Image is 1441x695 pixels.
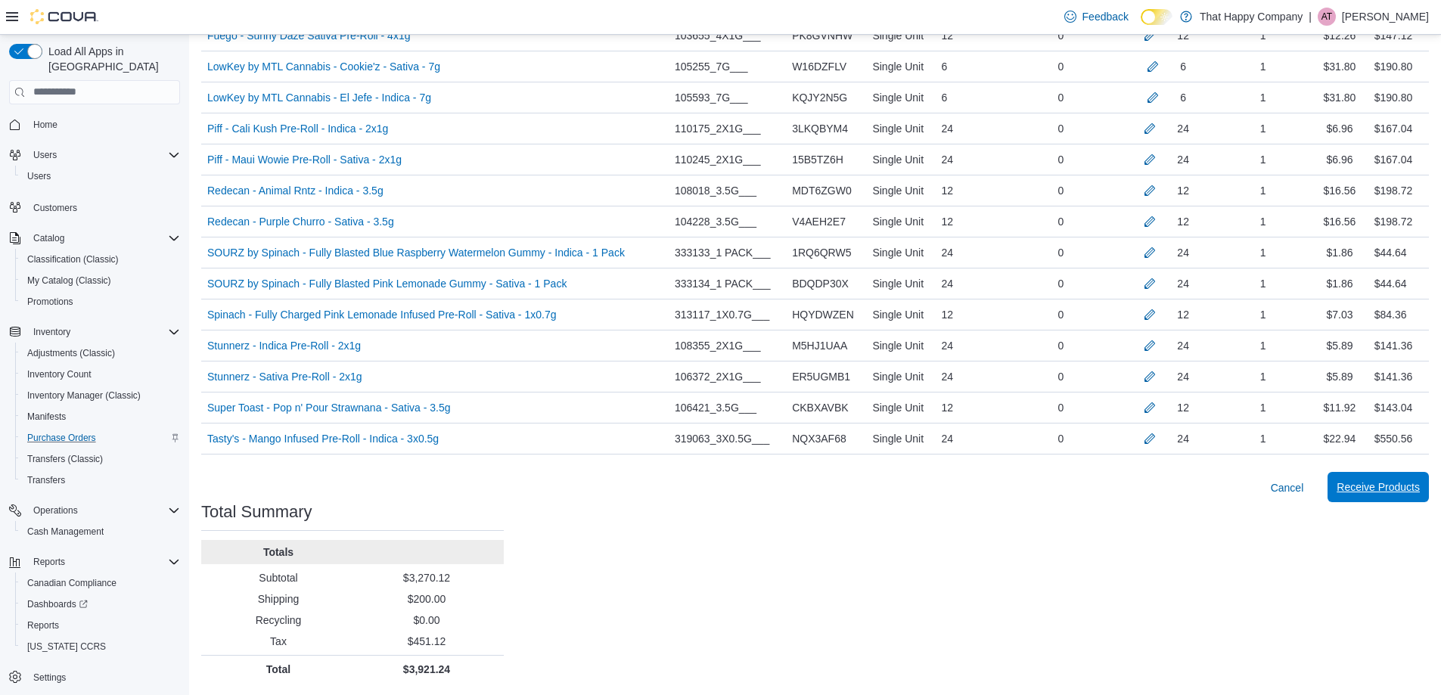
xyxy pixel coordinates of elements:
button: Operations [27,501,84,520]
div: $11.92 [1311,392,1368,423]
div: 24 [935,113,1006,144]
span: 106372_2X1G___ [675,368,761,386]
span: [US_STATE] CCRS [27,641,106,653]
a: Home [27,116,64,134]
span: NQX3AF68 [792,430,846,448]
span: Feedback [1082,9,1129,24]
div: Single Unit [866,392,935,423]
div: 1 [1215,392,1311,423]
a: Redecan - Purple Churro - Sativa - 3.5g [207,213,394,231]
p: Totals [207,545,349,560]
span: Cash Management [21,523,180,541]
div: $5.89 [1311,330,1368,361]
div: $5.89 [1311,361,1368,392]
span: Load All Apps in [GEOGRAPHIC_DATA] [42,44,180,74]
span: Washington CCRS [21,638,180,656]
div: 0 [1006,206,1115,237]
div: Single Unit [866,51,935,82]
div: 1 [1215,330,1311,361]
div: 12 [1177,213,1189,231]
div: 1 [1215,361,1311,392]
button: Transfers [15,470,186,491]
div: Single Unit [866,424,935,454]
p: That Happy Company [1200,8,1303,26]
p: $3,270.12 [356,570,498,585]
a: Transfers [21,471,71,489]
div: $167.04 [1374,119,1413,138]
div: 0 [1006,392,1115,423]
span: Reports [27,553,180,571]
div: $141.36 [1374,337,1413,355]
div: 12 [1177,306,1189,324]
span: 319063_3X0.5G___ [675,430,769,448]
div: 1 [1215,299,1311,330]
p: | [1309,8,1312,26]
span: Transfers [21,471,180,489]
div: Single Unit [866,299,935,330]
span: Purchase Orders [21,429,180,447]
span: Classification (Classic) [21,250,180,268]
button: Catalog [27,229,70,247]
div: $190.80 [1374,57,1413,76]
span: Catalog [33,232,64,244]
span: 105593_7G___ [675,88,748,107]
a: LowKey by MTL Cannabis - Cookie'z - Sativa - 7g [207,57,440,76]
span: Transfers (Classic) [21,450,180,468]
span: Users [21,167,180,185]
span: Operations [27,501,180,520]
div: 12 [935,20,1006,51]
div: 0 [1006,82,1115,113]
span: Catalog [27,229,180,247]
button: Inventory Manager (Classic) [15,385,186,406]
p: Total [207,662,349,677]
a: Inventory Manager (Classic) [21,386,147,405]
span: Adjustments (Classic) [21,344,180,362]
h3: Total Summary [201,503,312,521]
a: Stunnerz - Indica Pre-Roll - 2x1g [207,337,361,355]
button: Users [27,146,63,164]
span: 104228_3.5G___ [675,213,756,231]
span: Settings [33,672,66,684]
div: $31.80 [1311,82,1368,113]
div: 24 [1177,337,1189,355]
span: 108355_2X1G___ [675,337,761,355]
div: 1 [1215,175,1311,206]
div: $198.72 [1374,213,1413,231]
div: 0 [1006,330,1115,361]
button: Promotions [15,291,186,312]
a: [US_STATE] CCRS [21,638,112,656]
span: Transfers (Classic) [27,453,103,465]
a: Cash Management [21,523,110,541]
span: Reports [33,556,65,568]
span: Inventory Count [21,365,180,383]
div: 24 [1177,150,1189,169]
div: 12 [1177,182,1189,200]
span: Home [27,115,180,134]
div: 0 [1006,424,1115,454]
span: Home [33,119,57,131]
a: Purchase Orders [21,429,102,447]
div: 24 [935,330,1006,361]
span: Classification (Classic) [27,253,119,265]
div: 1 [1215,51,1311,82]
div: 1 [1215,206,1311,237]
div: 6 [935,51,1006,82]
div: $6.96 [1311,113,1368,144]
div: 0 [1006,144,1115,175]
div: 0 [1006,361,1115,392]
div: 6 [935,82,1006,113]
div: 6 [1180,88,1186,107]
span: MDT6ZGW0 [792,182,852,200]
span: 105255_7G___ [675,57,748,76]
a: Canadian Compliance [21,574,123,592]
div: $31.80 [1311,51,1368,82]
button: My Catalog (Classic) [15,270,186,291]
div: Single Unit [866,237,935,268]
span: Canadian Compliance [27,577,116,589]
span: Customers [27,197,180,216]
button: Reports [3,551,186,572]
div: 12 [935,175,1006,206]
div: Single Unit [866,144,935,175]
p: $200.00 [356,591,498,607]
span: Manifests [27,411,66,423]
